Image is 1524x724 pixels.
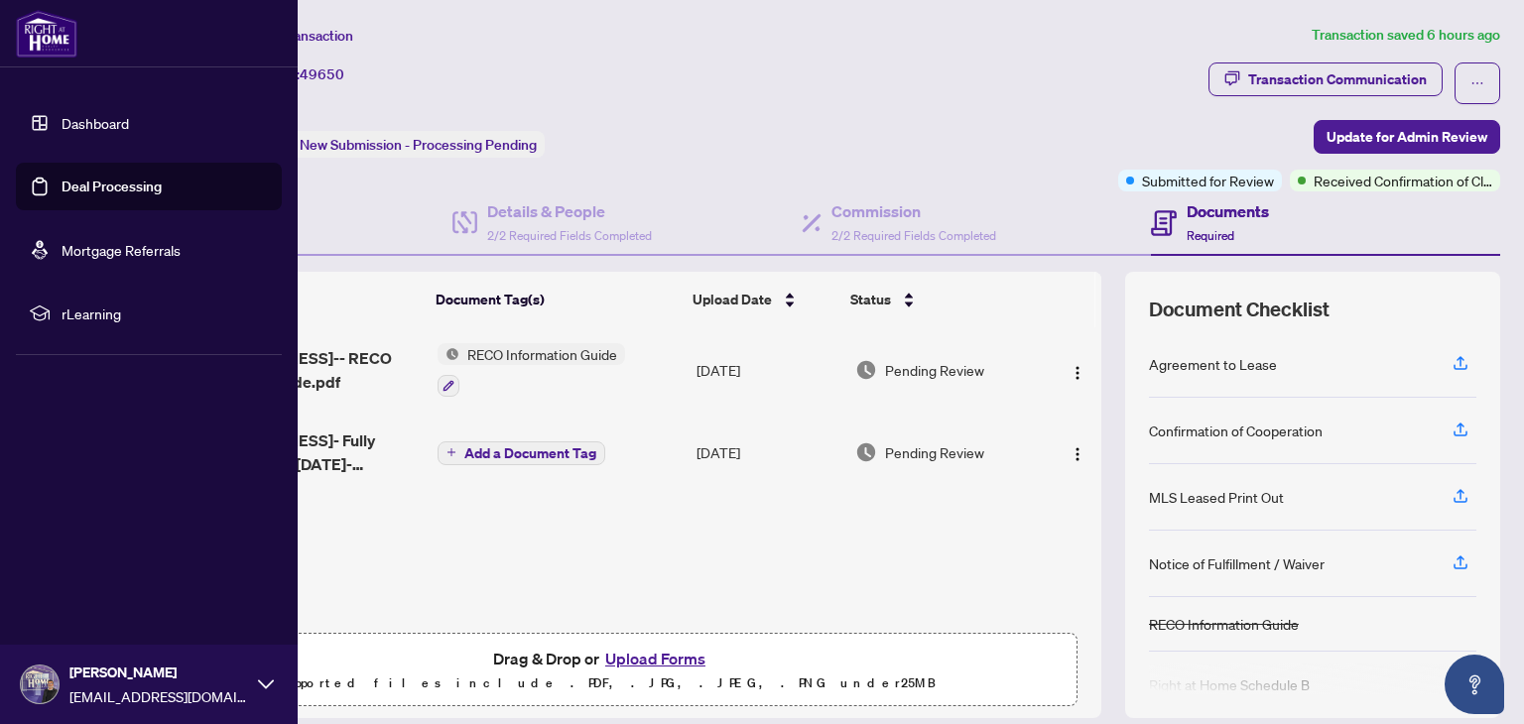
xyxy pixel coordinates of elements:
[493,646,711,671] span: Drag & Drop or
[300,136,537,154] span: New Submission - Processing Pending
[182,346,423,394] span: [STREET_ADDRESS]-- RECO Information Guide.pdf
[1142,170,1274,191] span: Submitted for Review
[173,272,428,327] th: (2) File Name
[182,428,423,476] span: [STREET_ADDRESS]- Fully Accepted Offer [DATE]- Submission to [PERSON_NAME] Platform.pdf
[685,272,842,327] th: Upload Date
[247,27,353,45] span: View Transaction
[885,441,984,463] span: Pending Review
[62,114,129,132] a: Dashboard
[1187,228,1234,243] span: Required
[459,343,625,365] span: RECO Information Guide
[21,665,59,703] img: Profile Icon
[689,327,847,413] td: [DATE]
[1187,199,1269,223] h4: Documents
[69,685,248,707] span: [EMAIL_ADDRESS][DOMAIN_NAME]
[831,199,996,223] h4: Commission
[1248,63,1427,95] div: Transaction Communication
[1070,365,1085,381] img: Logo
[1070,446,1085,462] img: Logo
[246,131,545,158] div: Status:
[62,302,268,324] span: rLearning
[1470,76,1484,90] span: ellipsis
[1149,613,1299,635] div: RECO Information Guide
[855,441,877,463] img: Document Status
[885,359,984,381] span: Pending Review
[1314,170,1492,191] span: Received Confirmation of Closing
[16,10,77,58] img: logo
[1327,121,1487,153] span: Update for Admin Review
[1149,552,1325,574] div: Notice of Fulfillment / Waiver
[69,662,248,683] span: [PERSON_NAME]
[1149,420,1323,441] div: Confirmation of Cooperation
[1445,655,1504,714] button: Open asap
[599,646,711,671] button: Upload Forms
[446,447,456,457] span: plus
[140,671,1065,695] p: Supported files include .PDF, .JPG, .JPEG, .PNG under 25 MB
[438,439,605,465] button: Add a Document Tag
[62,241,181,259] a: Mortgage Referrals
[831,228,996,243] span: 2/2 Required Fields Completed
[855,359,877,381] img: Document Status
[689,413,847,492] td: [DATE]
[1062,436,1093,468] button: Logo
[464,446,596,460] span: Add a Document Tag
[850,289,891,310] span: Status
[487,228,652,243] span: 2/2 Required Fields Completed
[1149,353,1277,375] div: Agreement to Lease
[1149,296,1330,323] span: Document Checklist
[438,343,625,397] button: Status IconRECO Information Guide
[1314,120,1500,154] button: Update for Admin Review
[62,178,162,195] a: Deal Processing
[1062,354,1093,386] button: Logo
[1149,486,1284,508] div: MLS Leased Print Out
[693,289,772,310] span: Upload Date
[438,343,459,365] img: Status Icon
[1312,24,1500,47] article: Transaction saved 6 hours ago
[487,199,652,223] h4: Details & People
[842,272,1040,327] th: Status
[1208,62,1443,96] button: Transaction Communication
[300,65,344,83] span: 49650
[428,272,685,327] th: Document Tag(s)
[438,441,605,465] button: Add a Document Tag
[128,634,1077,707] span: Drag & Drop orUpload FormsSupported files include .PDF, .JPG, .JPEG, .PNG under25MB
